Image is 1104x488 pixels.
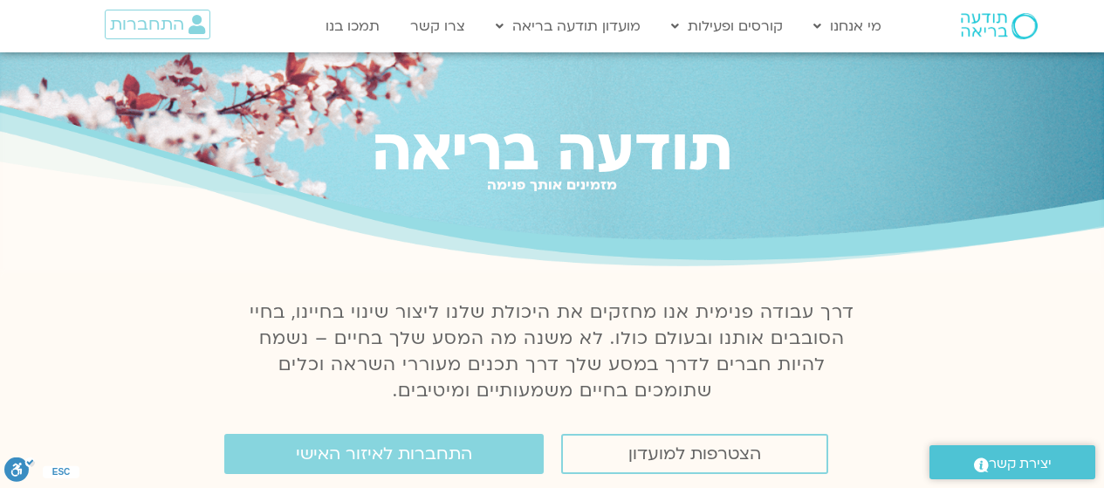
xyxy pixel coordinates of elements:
img: תודעה בריאה [961,13,1038,39]
span: התחברות לאיזור האישי [296,444,472,464]
a: קורסים ופעילות [662,10,792,43]
p: דרך עבודה פנימית אנו מחזקים את היכולת שלנו ליצור שינוי בחיינו, בחיי הסובבים אותנו ובעולם כולו. לא... [240,299,865,404]
a: יצירת קשר [929,445,1095,479]
a: הצטרפות למועדון [561,434,828,474]
a: תמכו בנו [317,10,388,43]
span: יצירת קשר [989,452,1052,476]
a: מועדון תודעה בריאה [487,10,649,43]
a: צרו קשר [401,10,474,43]
span: הצטרפות למועדון [628,444,761,464]
span: התחברות [110,15,184,34]
a: מי אנחנו [805,10,890,43]
a: התחברות [105,10,210,39]
a: התחברות לאיזור האישי [224,434,544,474]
